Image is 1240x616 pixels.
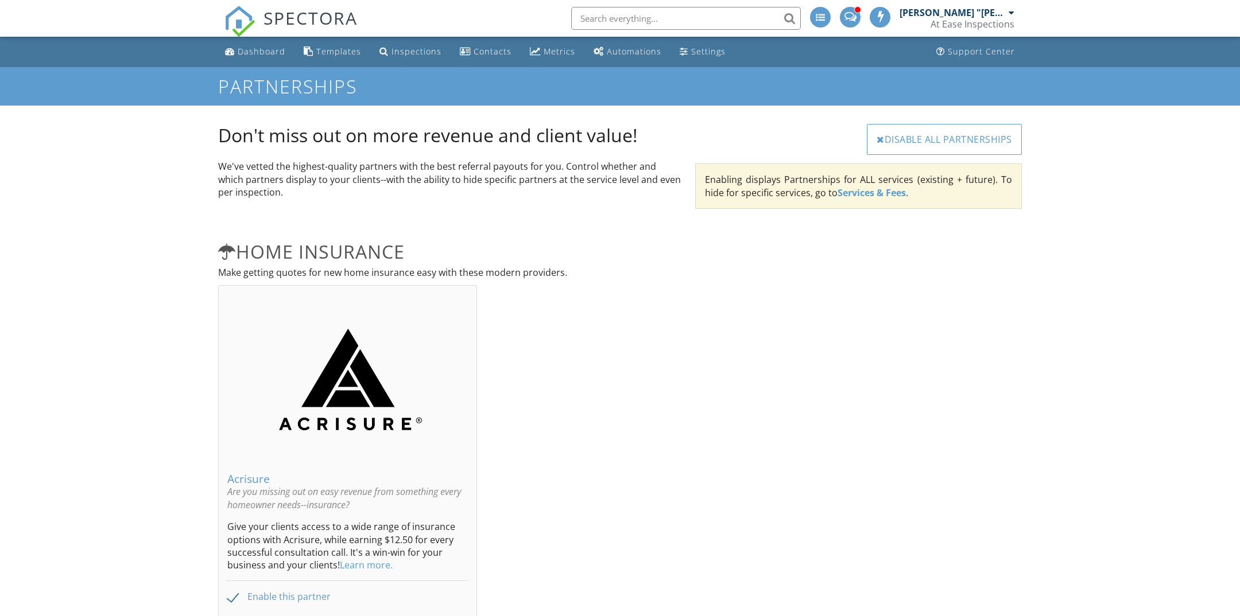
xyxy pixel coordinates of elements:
[544,46,575,57] div: Metrics
[218,124,681,147] h2: Don't miss out on more revenue and client value!
[218,243,1008,262] h3: Home Insurance
[273,322,422,436] img: acrisure_logo.png
[571,7,801,30] input: Search everything...
[607,46,661,57] div: Automations
[238,46,285,57] div: Dashboard
[340,559,393,571] a: Learn more.
[227,485,468,511] div: Are you missing out on easy revenue from something every homeowner needs--insurance?
[867,124,1022,155] div: Disable All Partnerships
[675,41,730,63] a: Settings
[299,41,366,63] a: Templates
[220,41,290,63] a: Dashboard
[227,322,468,486] a: Acrisure
[218,160,681,198] p: We've vetted the highest-quality partners with the best referral payouts for you. Control whether...
[218,76,1022,96] h1: Partnerships
[838,186,906,199] a: Services & Fees
[948,46,1015,57] div: Support Center
[392,46,441,57] div: Inspections
[932,41,1020,63] a: Support Center
[375,41,446,63] a: Inspections
[695,163,1022,209] div: Enabling displays Partnerships for ALL services (existing + future). To hide for specific service...
[227,591,331,602] label: Enable this partner
[218,266,1022,279] p: Make getting quotes for new home insurance easy with these modern providers.
[900,7,1006,18] div: [PERSON_NAME] "[PERSON_NAME]" [PERSON_NAME]
[691,46,726,57] div: Settings
[474,46,511,57] div: Contacts
[455,41,516,63] a: Contacts
[931,18,1014,30] div: At Ease Inspections
[525,41,580,63] a: Metrics
[263,6,358,30] span: SPECTORA
[224,22,358,46] a: SPECTORA
[224,6,255,37] img: The Best Home Inspection Software - Spectora
[227,473,468,485] div: Acrisure
[316,46,361,57] div: Templates
[589,41,666,63] a: Automations (Advanced)
[227,520,468,572] p: Give your clients access to a wide range of insurance options with Acrisure, while earning $12.50...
